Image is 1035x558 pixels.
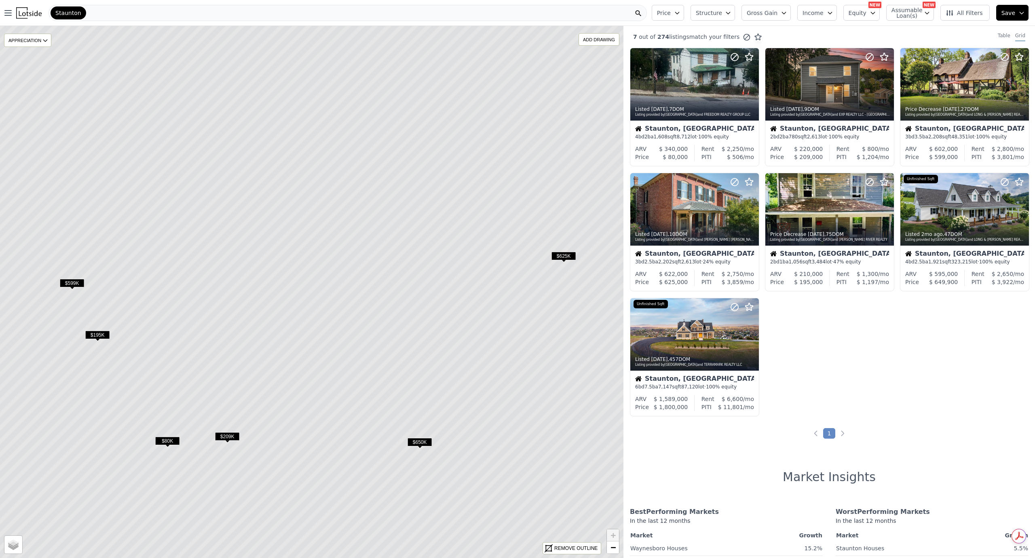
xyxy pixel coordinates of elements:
[794,271,823,277] span: $ 210,000
[718,404,743,410] span: $ 11,801
[770,125,777,132] img: House
[635,238,755,242] div: Listing provided by [GEOGRAPHIC_DATA] and [PERSON_NAME] [PERSON_NAME] INC., REALTOR
[946,9,983,17] span: All Filters
[610,530,616,540] span: +
[847,278,889,286] div: /mo
[579,34,619,45] div: ADD DRAWING
[786,106,803,112] time: 2025-09-22 16:23
[727,154,743,160] span: $ 506
[811,259,825,265] span: 3,484
[923,2,936,8] div: NEW
[843,5,880,21] button: Equity
[741,5,791,21] button: Gross Gain
[630,542,688,552] a: Waynesboro Houses
[701,403,712,411] div: PITI
[951,134,968,140] span: 48,351
[847,153,889,161] div: /mo
[658,259,672,265] span: 2,202
[635,125,642,132] img: House
[701,270,714,278] div: Rent
[1015,32,1025,41] div: Grid
[60,279,84,287] span: $599K
[905,250,1024,259] div: Staunton, [GEOGRAPHIC_DATA]
[635,153,649,161] div: Price
[929,154,958,160] span: $ 599,000
[770,125,889,134] div: Staunton, [GEOGRAPHIC_DATA]
[905,278,919,286] div: Price
[972,270,984,278] div: Rent
[836,270,849,278] div: Rent
[635,376,642,382] img: House
[905,125,912,132] img: House
[630,298,758,416] a: Listed [DATE],457DOMListing provided by[GEOGRAPHIC_DATA]and TERRAMARK REALTY LLCUnfinished SqftHo...
[857,271,878,277] span: $ 1,300
[984,145,1024,153] div: /mo
[714,145,754,153] div: /mo
[657,9,671,17] span: Price
[905,259,1024,265] div: 4 bd 2.5 ba sqft lot · 100% equity
[900,173,1029,291] a: Listed 2mo ago,47DOMListing provided by[GEOGRAPHIC_DATA]and LONG & [PERSON_NAME] REAL ESTATE INC ...
[770,134,889,140] div: 2 bd 2 ba sqft lot · 100% equity
[689,33,740,41] span: match your filters
[630,173,758,291] a: Listed [DATE],10DOMListing provided by[GEOGRAPHIC_DATA]and [PERSON_NAME] [PERSON_NAME] INC., REAL...
[770,278,784,286] div: Price
[663,154,688,160] span: $ 80,000
[929,146,958,152] span: $ 602,000
[701,395,714,403] div: Rent
[651,231,668,237] time: 2025-09-21 05:00
[905,145,917,153] div: ARV
[712,278,754,286] div: /mo
[155,437,180,448] div: $80K
[696,9,722,17] span: Structure
[4,536,22,554] a: Layers
[770,153,784,161] div: Price
[857,154,878,160] span: $ 1,204
[654,404,688,410] span: $ 1,800,000
[701,153,712,161] div: PITI
[681,384,698,390] span: 87,120
[862,146,878,152] span: $ 800
[607,529,619,541] a: Zoom in
[770,270,782,278] div: ARV
[701,278,712,286] div: PITI
[630,48,758,166] a: Listed [DATE],7DOMListing provided by[GEOGRAPHIC_DATA]and FREEDOM REALTY GROUP LLCHouseStaunton, ...
[929,279,958,285] span: $ 649,900
[770,145,782,153] div: ARV
[794,154,823,160] span: $ 209,000
[836,530,965,541] th: Market
[857,279,878,285] span: $ 1,197
[823,428,836,439] a: Page 1 is your current page
[722,271,743,277] span: $ 2,750
[770,250,889,259] div: Staunton, [GEOGRAPHIC_DATA]
[770,238,890,242] div: Listing provided by [GEOGRAPHIC_DATA] and [PERSON_NAME] RIVER REALTY
[635,395,646,403] div: ARV
[982,153,1024,161] div: /mo
[658,384,672,390] span: 7,147
[807,134,821,140] span: 2,613
[965,530,1029,541] th: Growth
[849,145,889,153] div: /mo
[659,279,688,285] span: $ 625,000
[797,5,837,21] button: Income
[998,32,1010,41] div: Table
[905,134,1024,140] div: 3 bd 3.5 ba sqft lot · 100% equity
[4,34,51,47] div: APPRECIATION
[712,153,754,161] div: /mo
[836,278,847,286] div: PITI
[929,271,958,277] span: $ 595,000
[765,48,893,166] a: Listed [DATE],9DOMListing provided by[GEOGRAPHIC_DATA]and EXP REALTY LLC - [GEOGRAPHIC_DATA]House...
[635,356,755,363] div: Listed , 457 DOM
[794,146,823,152] span: $ 220,000
[812,429,820,437] a: Previous page
[905,112,1025,117] div: Listing provided by [GEOGRAPHIC_DATA] and LONG & [PERSON_NAME] REAL ESTATE INC STAUNTON/[GEOGRAPH...
[972,145,984,153] div: Rent
[623,33,762,41] div: out of listings
[770,231,890,238] div: Price Decrease , 75 DOM
[905,250,912,257] img: House
[992,154,1013,160] span: $ 3,801
[1001,9,1015,17] span: Save
[770,259,889,265] div: 2 bd 1 ba sqft lot · 47% equity
[635,278,649,286] div: Price
[996,5,1029,21] button: Save
[722,279,743,285] span: $ 3,859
